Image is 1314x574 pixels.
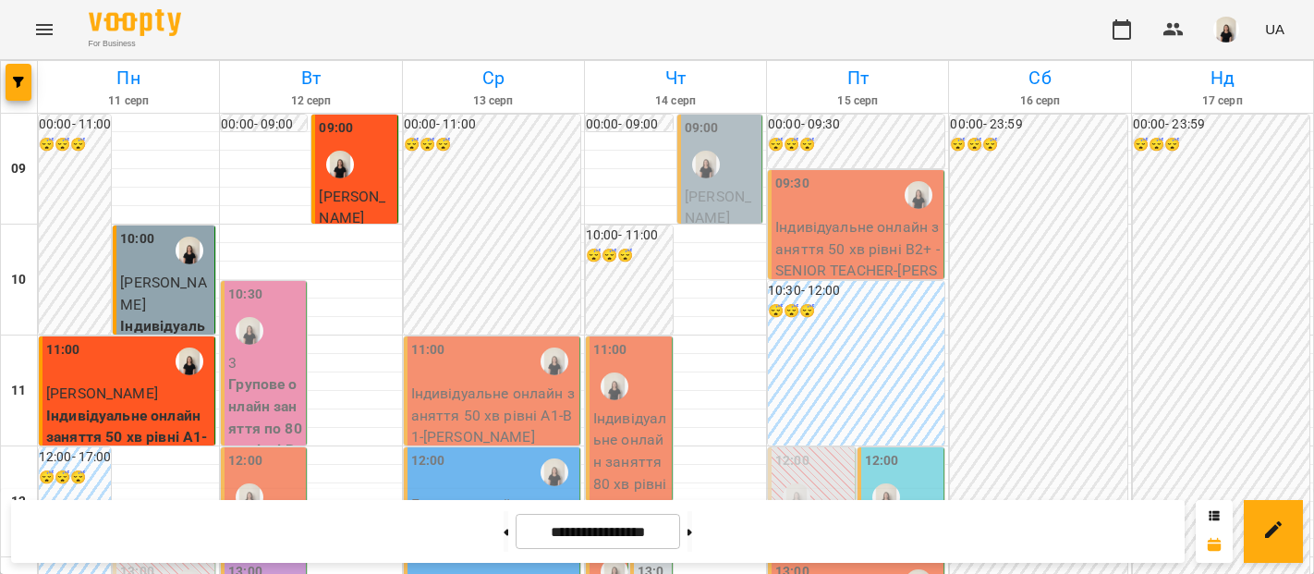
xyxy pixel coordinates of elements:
label: 09:00 [319,118,353,139]
label: 11:00 [593,340,627,360]
h6: 11 [11,381,26,401]
img: Жюлі [783,483,810,511]
label: 10:30 [228,285,262,305]
img: Жюлі [176,348,203,375]
img: Жюлі [236,483,263,511]
h6: 12:00 - 17:00 [39,447,111,468]
h6: 10 [11,270,26,290]
img: Жюлі [326,151,354,178]
h6: 😴😴😴 [1133,135,1309,155]
h6: 😴😴😴 [768,301,944,322]
p: Індивідуальне онлайн заняття 50 хв рівні В2+ - SENIOR TEACHER - [PERSON_NAME] [775,216,940,303]
h6: 09 [11,159,26,179]
img: Жюлі [601,372,628,400]
h6: 00:00 - 09:00 [586,115,673,135]
h6: 😴😴😴 [586,246,673,266]
h6: 😴😴😴 [39,135,111,155]
label: 10:00 [120,229,154,250]
h6: 16 серп [952,92,1127,110]
h6: 😴😴😴 [950,135,1126,155]
label: 12:00 [775,451,809,471]
label: 09:30 [775,174,809,194]
p: Індивідуальне онлайн заняття 50 хв рівні А1-В1 - [PERSON_NAME] [411,383,576,448]
h6: 😴😴😴 [39,468,111,488]
span: [PERSON_NAME] [319,188,385,227]
h6: 15 серп [770,92,945,110]
h6: 00:00 - 11:00 [39,115,111,135]
h6: Сб [952,64,1127,92]
h6: 10:30 - 12:00 [768,281,944,301]
h6: 12 серп [223,92,398,110]
h6: 11 серп [41,92,216,110]
label: 12:00 [411,451,445,471]
button: UA [1258,12,1292,46]
img: a3bfcddf6556b8c8331b99a2d66cc7fb.png [1213,17,1239,43]
p: Індивідуальне онлайн заняття 50 хв рівні А1-В1- SENIOR TEACHER [120,315,211,446]
label: 11:00 [411,340,445,360]
h6: 😴😴😴 [404,135,580,155]
p: 3 [228,352,302,374]
label: 09:00 [685,118,719,139]
h6: Вт [223,64,398,92]
h6: 00:00 - 23:59 [1133,115,1309,135]
span: For Business [89,38,181,50]
span: [PERSON_NAME] [120,274,206,313]
img: Жюлі [692,151,720,178]
h6: 13 серп [406,92,581,110]
button: Menu [22,7,67,52]
img: Жюлі [872,483,900,511]
h6: Ср [406,64,581,92]
img: Жюлі [541,458,568,486]
span: [PERSON_NAME] [46,385,158,402]
img: Жюлі [176,237,203,264]
h6: 00:00 - 09:30 [768,115,944,135]
img: Жюлі [236,317,263,345]
h6: 00:00 - 09:00 [221,115,307,135]
p: Індивідуальне онлайн заняття 50 хв рівні А1-В1 [46,405,211,470]
span: UA [1265,19,1284,39]
label: 12:00 [228,451,262,471]
p: Групове онлайн заняття по 80 хв рівні В2+ (Група 97 В2) [228,373,302,504]
label: 12:00 [865,451,899,471]
img: Voopty Logo [89,9,181,36]
h6: 14 серп [588,92,763,110]
h6: 10:00 - 11:00 [586,226,673,246]
img: Жюлі [541,348,568,375]
h6: Пн [41,64,216,92]
h6: 00:00 - 11:00 [404,115,580,135]
h6: 17 серп [1135,92,1310,110]
label: 11:00 [46,340,80,360]
h6: Нд [1135,64,1310,92]
h6: Чт [588,64,763,92]
span: [PERSON_NAME] [685,188,751,227]
h6: Пт [770,64,945,92]
img: Жюлі [905,181,932,209]
h6: 😴😴😴 [768,135,944,155]
h6: 00:00 - 23:59 [950,115,1126,135]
